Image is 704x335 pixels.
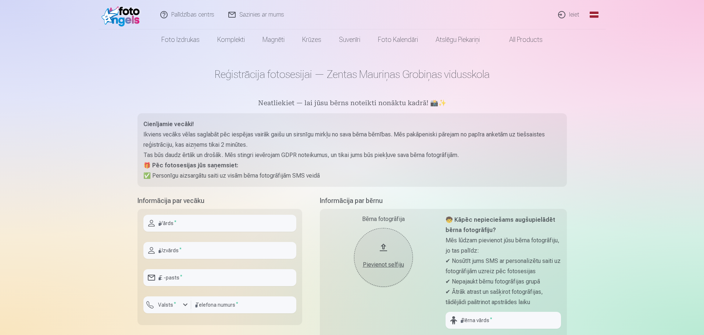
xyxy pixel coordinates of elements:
[143,121,194,128] strong: Cienījamie vecāki!
[153,29,208,50] a: Foto izdrukas
[446,216,555,234] strong: 🧒 Kāpēc nepieciešams augšupielādēt bērna fotogrāfiju?
[101,3,144,26] img: /fa1
[254,29,293,50] a: Magnēti
[143,171,561,181] p: ✅ Personīgu aizsargātu saiti uz visām bērna fotogrāfijām SMS veidā
[155,301,179,309] label: Valsts
[446,235,561,256] p: Mēs lūdzam pievienot jūsu bērna fotogrāfiju, jo tas palīdz:
[137,68,567,81] h1: Reģistrācija fotosesijai — Zentas Mauriņas Grobiņas vidusskola
[361,260,405,269] div: Pievienot selfiju
[143,129,561,150] p: Ikviens vecāks vēlas saglabāt pēc iespējas vairāk gaišu un sirsnīgu mirkļu no sava bērna bērnības...
[369,29,427,50] a: Foto kalendāri
[330,29,369,50] a: Suvenīri
[143,150,561,160] p: Tas būs daudz ērtāk un drošāk. Mēs stingri ievērojam GDPR noteikumus, un tikai jums būs piekļuve ...
[143,162,238,169] strong: 🎁 Pēc fotosesijas jūs saņemsiet:
[446,277,561,287] p: ✔ Nepajaukt bērnu fotogrāfijas grupā
[354,228,413,287] button: Pievienot selfiju
[326,215,441,224] div: Bērna fotogrāfija
[489,29,551,50] a: All products
[208,29,254,50] a: Komplekti
[143,296,191,313] button: Valsts*
[293,29,330,50] a: Krūzes
[446,287,561,307] p: ✔ Ātrāk atrast un sašķirot fotogrāfijas, tādējādi paātrinot apstrādes laiku
[320,196,567,206] h5: Informācija par bērnu
[137,196,302,206] h5: Informācija par vecāku
[446,256,561,277] p: ✔ Nosūtīt jums SMS ar personalizētu saiti uz fotogrāfijām uzreiz pēc fotosesijas
[427,29,489,50] a: Atslēgu piekariņi
[137,99,567,109] h5: Neatliekiet — lai jūsu bērns noteikti nonāktu kadrā! 📸✨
